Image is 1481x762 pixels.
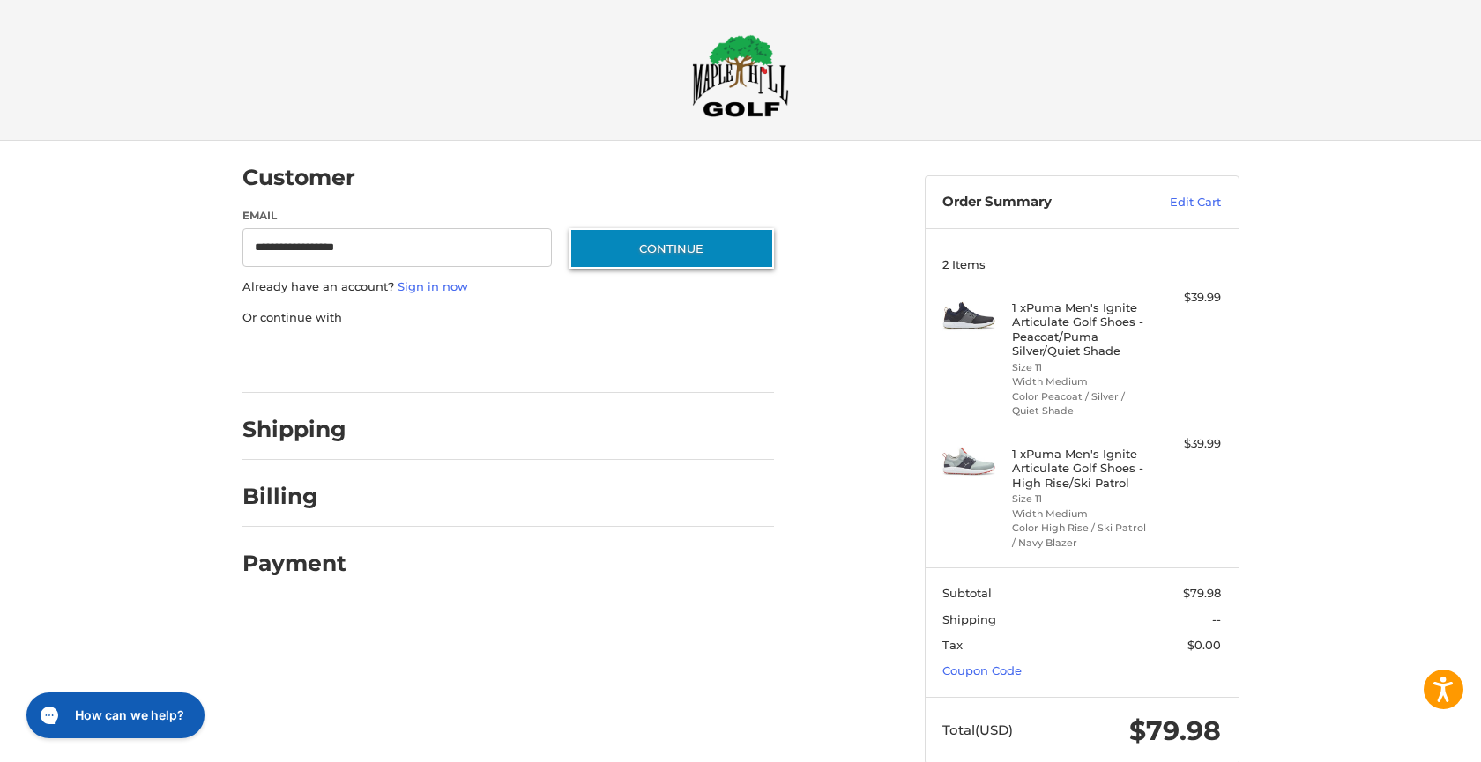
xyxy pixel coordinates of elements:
[942,638,963,652] span: Tax
[1012,507,1147,522] li: Width Medium
[569,228,774,269] button: Continue
[1183,586,1221,600] span: $79.98
[242,550,346,577] h2: Payment
[1012,447,1147,490] h4: 1 x Puma Men's Ignite Articulate Golf Shoes - High Rise/Ski Patrol
[1012,492,1147,507] li: Size 11
[1151,435,1221,453] div: $39.99
[692,34,789,117] img: Maple Hill Golf
[242,208,553,224] label: Email
[535,344,667,375] iframe: PayPal-venmo
[398,279,468,293] a: Sign in now
[386,344,518,375] iframe: PayPal-paylater
[242,309,774,327] p: Or continue with
[1151,289,1221,307] div: $39.99
[942,663,1022,677] a: Coupon Code
[942,721,1013,738] span: Total (USD)
[942,194,1132,211] h3: Order Summary
[242,278,774,296] p: Already have an account?
[1012,521,1147,550] li: Color High Rise / Ski Patrol / Navy Blazer
[942,612,996,626] span: Shipping
[18,686,210,744] iframe: Gorgias live chat messenger
[1187,638,1221,652] span: $0.00
[1012,374,1147,389] li: Width Medium
[242,483,346,510] h2: Billing
[1129,714,1221,747] span: $79.98
[242,416,346,443] h2: Shipping
[942,586,992,600] span: Subtotal
[1212,612,1221,626] span: --
[242,164,355,191] h2: Customer
[1012,360,1147,375] li: Size 11
[1012,389,1147,418] li: Color Peacoat / Silver / Quiet Shade
[236,344,368,375] iframe: PayPal-paypal
[942,257,1221,271] h3: 2 Items
[1012,300,1147,358] h4: 1 x Puma Men's Ignite Articulate Golf Shoes - Peacoat/Puma Silver/Quiet Shade
[1132,194,1221,211] a: Edit Cart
